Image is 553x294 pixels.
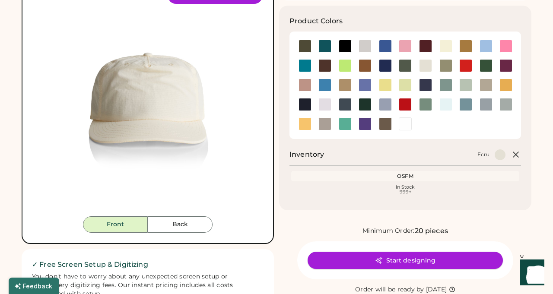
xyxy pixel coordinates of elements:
[148,216,213,233] button: Back
[362,227,415,235] div: Minimum Order:
[289,16,343,26] h3: Product Colors
[308,252,503,269] button: Start designing
[512,255,549,292] iframe: Front Chat
[293,173,518,180] div: OSFM
[289,149,324,160] h2: Inventory
[355,285,424,294] div: Order will be ready by
[477,151,489,158] div: Ecru
[32,259,264,270] h2: ✓ Free Screen Setup & Digitizing
[426,285,447,294] div: [DATE]
[83,216,148,233] button: Front
[415,226,448,236] div: 20 pieces
[293,185,518,194] div: In Stock 999+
